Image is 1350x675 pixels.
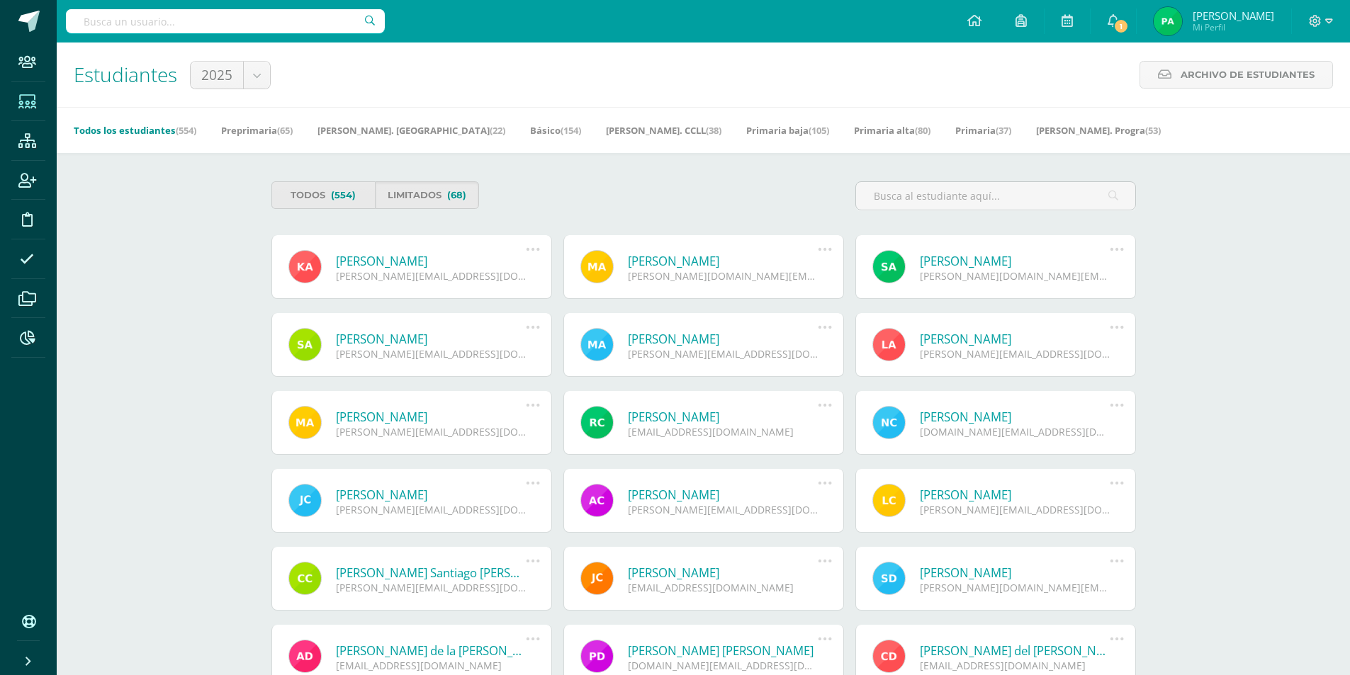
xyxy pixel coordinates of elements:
[628,425,819,438] div: [EMAIL_ADDRESS][DOMAIN_NAME]
[336,659,527,672] div: [EMAIL_ADDRESS][DOMAIN_NAME]
[606,119,721,142] a: [PERSON_NAME]. CCLL(38)
[920,425,1110,438] div: [DOMAIN_NAME][EMAIL_ADDRESS][DOMAIN_NAME]
[628,269,819,283] div: [PERSON_NAME][DOMAIN_NAME][EMAIL_ADDRESS][DOMAIN_NAME]
[915,124,930,137] span: (80)
[920,642,1110,659] a: [PERSON_NAME] del [PERSON_NAME]
[1140,61,1333,89] a: Archivo de Estudiantes
[809,124,829,137] span: (105)
[66,9,385,33] input: Busca un usuario...
[336,331,527,347] a: [PERSON_NAME]
[706,124,721,137] span: (38)
[336,425,527,438] div: [PERSON_NAME][EMAIL_ADDRESS][DOMAIN_NAME]
[628,581,819,594] div: [EMAIL_ADDRESS][DOMAIN_NAME]
[920,347,1110,361] div: [PERSON_NAME][EMAIL_ADDRESS][DOMAIN_NAME]
[176,124,196,137] span: (554)
[1181,62,1315,88] span: Archivo de Estudiantes
[221,119,293,142] a: Preprimaria(65)
[317,119,505,142] a: [PERSON_NAME]. [GEOGRAPHIC_DATA](22)
[920,409,1110,425] a: [PERSON_NAME]
[530,119,581,142] a: Básico(154)
[375,181,479,209] a: Limitados(68)
[920,503,1110,516] div: [PERSON_NAME][EMAIL_ADDRESS][DOMAIN_NAME]
[920,659,1110,672] div: [EMAIL_ADDRESS][DOMAIN_NAME]
[920,253,1110,269] a: [PERSON_NAME]
[336,487,527,503] a: [PERSON_NAME]
[996,124,1011,137] span: (37)
[628,409,819,425] a: [PERSON_NAME]
[271,181,376,209] a: Todos(554)
[628,565,819,581] a: [PERSON_NAME]
[920,487,1110,503] a: [PERSON_NAME]
[336,253,527,269] a: [PERSON_NAME]
[336,347,527,361] div: [PERSON_NAME][EMAIL_ADDRESS][DOMAIN_NAME]
[628,503,819,516] div: [PERSON_NAME][EMAIL_ADDRESS][DOMAIN_NAME]
[628,642,819,659] a: [PERSON_NAME] [PERSON_NAME]
[854,119,930,142] a: Primaria alta(80)
[955,119,1011,142] a: Primaria(37)
[920,565,1110,581] a: [PERSON_NAME]
[856,182,1135,210] input: Busca al estudiante aquí...
[331,182,356,208] span: (554)
[920,331,1110,347] a: [PERSON_NAME]
[191,62,270,89] a: 2025
[74,119,196,142] a: Todos los estudiantes(554)
[746,119,829,142] a: Primaria baja(105)
[1193,21,1274,33] span: Mi Perfil
[920,269,1110,283] div: [PERSON_NAME][DOMAIN_NAME][EMAIL_ADDRESS][DOMAIN_NAME]
[1145,124,1161,137] span: (53)
[336,409,527,425] a: [PERSON_NAME]
[628,331,819,347] a: [PERSON_NAME]
[336,269,527,283] div: [PERSON_NAME][EMAIL_ADDRESS][DOMAIN_NAME]
[336,642,527,659] a: [PERSON_NAME] de la [PERSON_NAME]
[201,62,232,89] span: 2025
[74,61,177,88] span: Estudiantes
[920,581,1110,594] div: [PERSON_NAME][DOMAIN_NAME][EMAIL_ADDRESS][DOMAIN_NAME]
[1193,8,1274,23] span: [PERSON_NAME]
[336,565,527,581] a: [PERSON_NAME] Santiago [PERSON_NAME]
[336,581,527,594] div: [PERSON_NAME][EMAIL_ADDRESS][DOMAIN_NAME]
[1154,7,1182,35] img: ea606af391f2c2e5188f5482682bdea3.png
[277,124,293,137] span: (65)
[490,124,505,137] span: (22)
[1036,119,1161,142] a: [PERSON_NAME]. Progra(53)
[628,347,819,361] div: [PERSON_NAME][EMAIL_ADDRESS][DOMAIN_NAME]
[628,253,819,269] a: [PERSON_NAME]
[336,503,527,516] div: [PERSON_NAME][EMAIL_ADDRESS][DOMAIN_NAME]
[628,659,819,672] div: [DOMAIN_NAME][EMAIL_ADDRESS][DOMAIN_NAME]
[1113,18,1129,34] span: 1
[561,124,581,137] span: (154)
[628,487,819,503] a: [PERSON_NAME]
[447,182,466,208] span: (68)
